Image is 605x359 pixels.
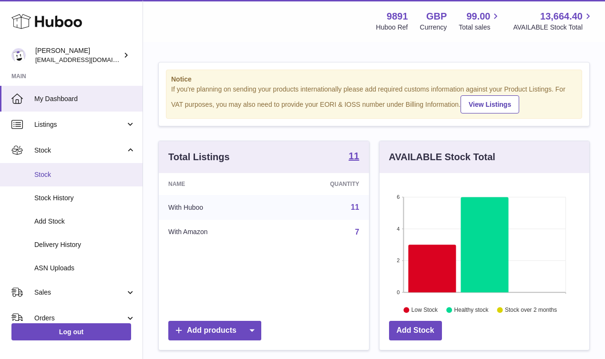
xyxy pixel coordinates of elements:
[426,10,447,23] strong: GBP
[168,321,261,340] a: Add products
[351,203,359,211] a: 11
[513,23,594,32] span: AVAILABLE Stock Total
[389,151,495,164] h3: AVAILABLE Stock Total
[459,10,501,32] a: 99.00 Total sales
[466,10,490,23] span: 99.00
[35,56,140,63] span: [EMAIL_ADDRESS][DOMAIN_NAME]
[459,23,501,32] span: Total sales
[34,288,125,297] span: Sales
[387,10,408,23] strong: 9891
[454,307,489,313] text: Healthy stock
[505,307,557,313] text: Stock over 2 months
[171,85,577,113] div: If you're planning on sending your products internationally please add required customs informati...
[34,217,135,226] span: Add Stock
[159,173,274,195] th: Name
[411,307,438,313] text: Low Stock
[513,10,594,32] a: 13,664.40 AVAILABLE Stock Total
[34,120,125,129] span: Listings
[349,151,359,163] a: 11
[11,48,26,62] img: ro@thebitterclub.co.uk
[34,194,135,203] span: Stock History
[389,321,442,340] a: Add Stock
[355,228,359,236] a: 7
[34,94,135,103] span: My Dashboard
[461,95,519,113] a: View Listings
[34,146,125,155] span: Stock
[397,194,400,200] text: 6
[397,289,400,295] text: 0
[11,323,131,340] a: Log out
[168,151,230,164] h3: Total Listings
[397,226,400,232] text: 4
[34,240,135,249] span: Delivery History
[274,173,369,195] th: Quantity
[171,75,577,84] strong: Notice
[420,23,447,32] div: Currency
[540,10,583,23] span: 13,664.40
[34,170,135,179] span: Stock
[376,23,408,32] div: Huboo Ref
[159,220,274,245] td: With Amazon
[34,264,135,273] span: ASN Uploads
[34,314,125,323] span: Orders
[349,151,359,161] strong: 11
[159,195,274,220] td: With Huboo
[397,257,400,263] text: 2
[35,46,121,64] div: [PERSON_NAME]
